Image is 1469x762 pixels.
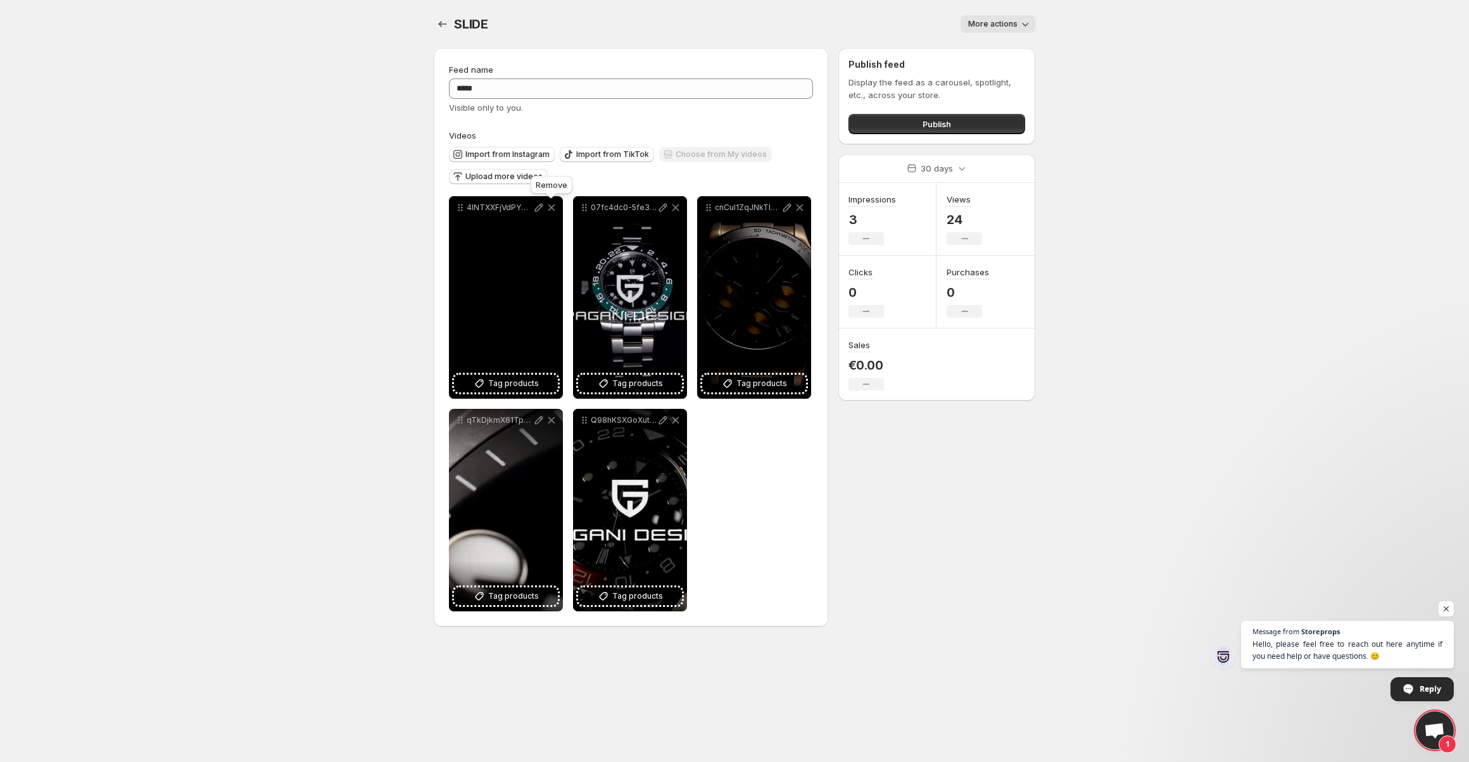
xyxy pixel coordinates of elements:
[576,149,649,159] span: Import from TikTok
[612,590,663,603] span: Tag products
[454,375,558,392] button: Tag products
[465,172,543,182] span: Upload more videos
[578,587,682,605] button: Tag products
[449,147,555,162] button: Import from Instagram
[921,162,953,175] p: 30 days
[467,203,533,213] p: 4lNTXXFjVdPYqjVxXso_275709717824_hd_265_hq
[449,130,476,141] span: Videos
[449,65,493,75] span: Feed name
[968,19,1018,29] span: More actions
[591,415,657,425] p: Q98hKSXGoXutN6r1uQK_1100094792074_mp4_265_hd
[947,285,989,300] p: 0
[848,58,1025,71] h2: Publish feed
[1439,735,1456,753] span: 1
[612,377,663,390] span: Tag products
[947,193,971,206] h3: Views
[848,339,870,351] h3: Sales
[449,169,548,184] button: Upload more videos
[449,196,563,399] div: 4lNTXXFjVdPYqjVxXso_275709717824_hd_265_hqTag products
[454,587,558,605] button: Tag products
[573,196,687,399] div: 07fc4dc0-5fe3-4231-a597-b0b5c016c3da-hdTag products
[848,358,884,373] p: €0.00
[578,375,682,392] button: Tag products
[465,149,550,159] span: Import from Instagram
[848,285,884,300] p: 0
[434,15,451,33] button: Settings
[573,409,687,611] div: Q98hKSXGoXutN6r1uQK_1100094792074_mp4_265_hdTag products
[488,590,539,603] span: Tag products
[697,196,811,399] div: cnCul1ZqJNkTI6lJ2MI_1100086258002_mp4_265_hdTag products
[702,375,806,392] button: Tag products
[736,377,787,390] span: Tag products
[449,409,563,611] div: qTkDjkmX61TpSiZVLWs_1100194117202_mp4_265_hdTag products
[454,16,488,32] span: SLIDE
[947,266,989,278] h3: Purchases
[560,147,654,162] button: Import from TikTok
[715,203,781,213] p: cnCul1ZqJNkTI6lJ2MI_1100086258002_mp4_265_hd
[848,114,1025,134] button: Publish
[848,193,896,206] h3: Impressions
[947,212,982,227] p: 24
[467,415,533,425] p: qTkDjkmX61TpSiZVLWs_1100194117202_mp4_265_hd
[1252,628,1299,635] span: Message from
[923,118,951,130] span: Publish
[1416,711,1454,749] a: Open chat
[591,203,657,213] p: 07fc4dc0-5fe3-4231-a597-b0b5c016c3da-hd
[488,377,539,390] span: Tag products
[1420,678,1441,700] span: Reply
[1301,628,1340,635] span: Storeprops
[848,76,1025,101] p: Display the feed as a carousel, spotlight, etc., across your store.
[848,212,896,227] p: 3
[449,103,523,113] span: Visible only to you.
[961,15,1035,33] button: More actions
[848,266,873,278] h3: Clicks
[1252,638,1442,662] span: Hello, please feel free to reach out here anytime if you need help or have questions. 😊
